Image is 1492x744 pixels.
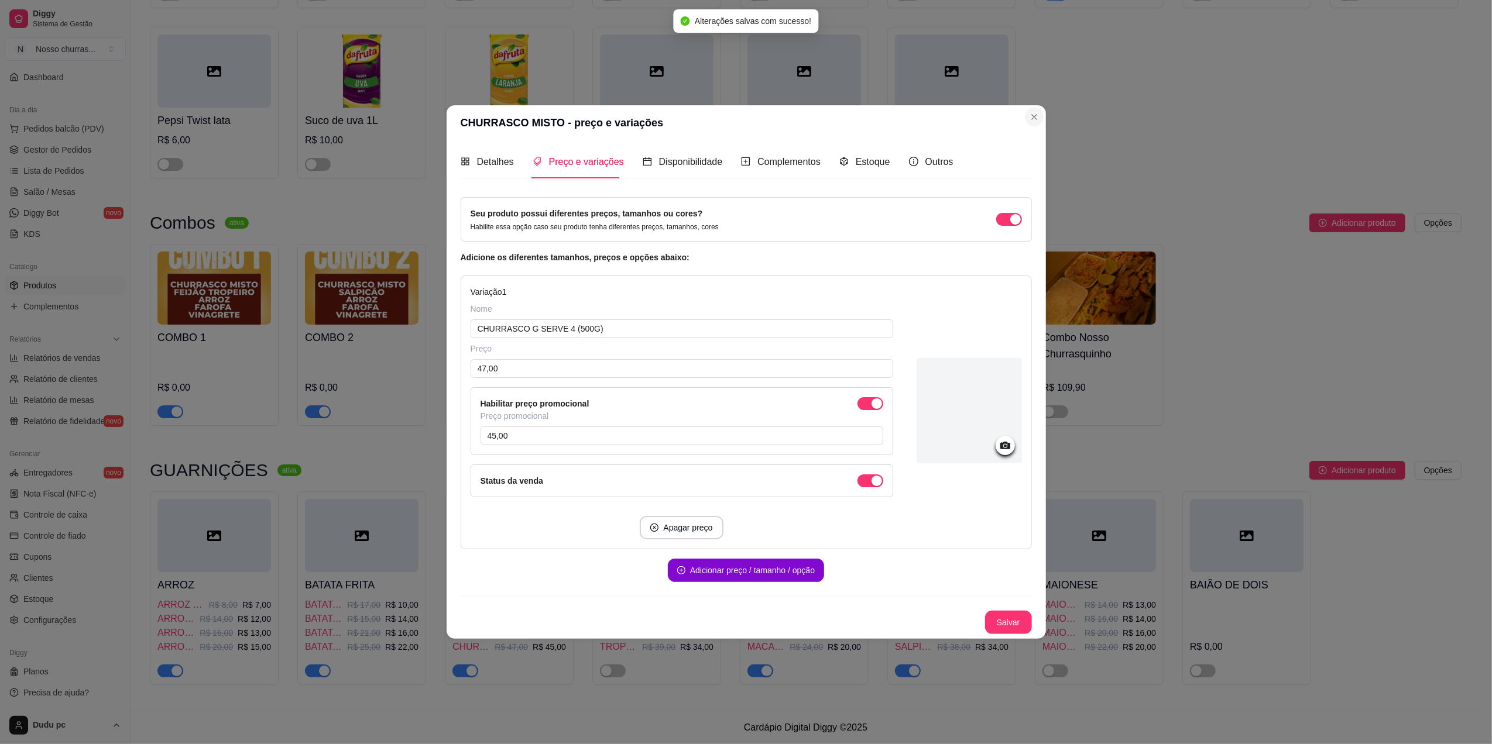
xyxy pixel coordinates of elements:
span: appstore [461,157,470,166]
button: Salvar [985,611,1032,634]
span: Detalhes [477,157,514,167]
div: Preço promocional [481,410,883,422]
p: Habilite essa opção caso seu produto tenha diferentes preços, tamanhos, cores [471,222,719,232]
button: close-circleApagar preço [640,516,723,539]
span: close-circle [650,523,658,532]
span: Preço e variações [549,157,624,167]
span: calendar [643,157,652,166]
header: CHURRASCO MISTO - preço e variações [447,105,1046,140]
span: info-circle [909,157,918,166]
article: Adicione os diferentes tamanhos, preços e opções abaixo: [461,251,1032,264]
span: tags [533,157,542,166]
div: Nome [471,303,893,315]
button: plus-circleAdicionar preço / tamanho / opção [668,559,824,582]
span: check-circle [681,16,690,26]
label: Habilitar preço promocional [481,399,589,408]
span: Estoque [856,157,890,167]
span: Alterações salvas com sucesso! [695,16,811,26]
input: Grande, pequeno, médio [471,319,893,338]
label: Status da venda [481,476,543,485]
span: plus-circle [677,566,685,574]
button: Close [1025,108,1044,126]
span: Disponibilidade [659,157,723,167]
div: Preço [471,343,893,354]
span: code-sandbox [839,157,849,166]
span: Variação 1 [471,287,507,297]
span: Outros [925,157,953,167]
label: Seu produto possui diferentes preços, tamanhos ou cores? [471,209,703,218]
span: Complementos [757,157,821,167]
span: plus-square [741,157,750,166]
